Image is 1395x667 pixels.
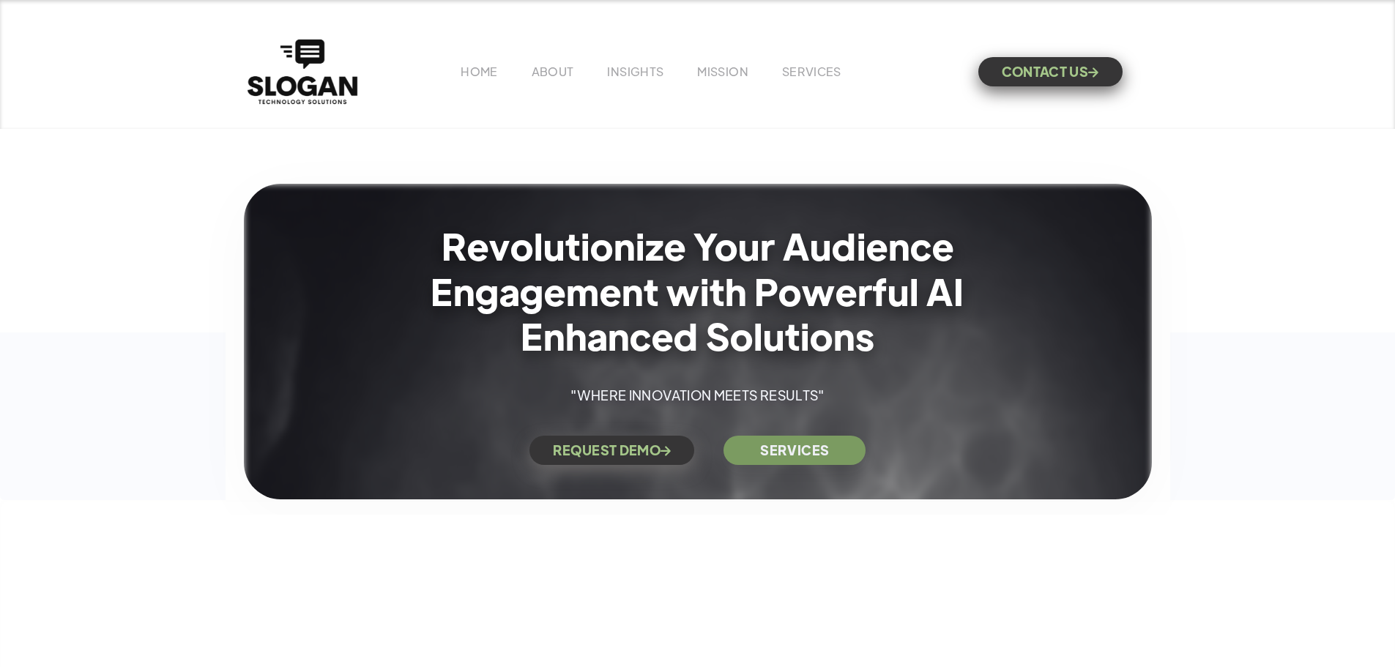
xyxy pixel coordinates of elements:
[529,436,695,465] a: REQUEST DEMO
[661,446,671,455] span: 
[760,443,829,458] strong: SERVICES
[532,64,574,79] a: ABOUT
[978,57,1123,86] a: CONTACT US
[697,64,748,79] a: MISSION
[1088,67,1098,77] span: 
[509,384,886,406] p: "WHERE INNOVATION MEETS RESULTS"
[607,64,663,79] a: INSIGHTS
[398,223,997,358] h1: Revolutionize Your Audience Engagement with Powerful AI Enhanced Solutions
[723,436,866,465] a: SERVICES
[461,64,497,79] a: HOME
[782,64,841,79] a: SERVICES
[244,36,361,108] a: home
